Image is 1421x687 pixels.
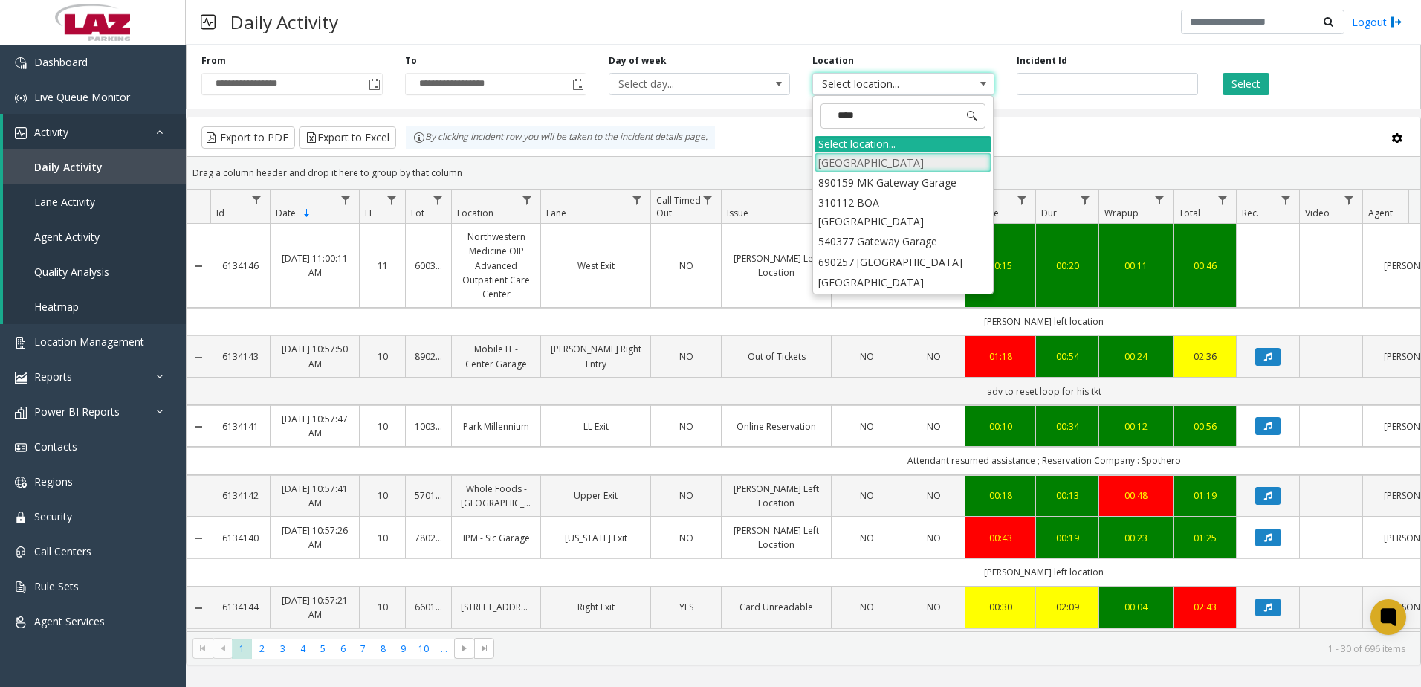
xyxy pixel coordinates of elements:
a: [DATE] 10:57:41 AM [279,482,350,510]
a: NO [841,419,893,433]
a: 00:34 [1045,419,1090,433]
a: 6134142 [219,488,261,503]
label: To [405,54,417,68]
a: 11 [369,259,396,273]
img: 'icon' [15,616,27,628]
a: Activity [3,115,186,149]
a: [DATE] 10:57:50 AM [279,342,350,370]
span: Heatmap [34,300,79,314]
span: Page 2 [252,639,272,659]
a: 00:04 [1108,600,1164,614]
span: NO [927,532,941,544]
span: Toggle popup [366,74,382,94]
a: Rec. Filter Menu [1276,190,1296,210]
a: Wrapup Filter Menu [1150,190,1170,210]
span: NO [927,420,941,433]
a: 00:46 [1182,259,1227,273]
a: 00:18 [974,488,1026,503]
a: [DATE] 10:57:47 AM [279,412,350,440]
img: 'icon' [15,372,27,384]
a: NO [911,488,956,503]
span: Go to the last page [479,642,491,654]
a: Lane Filter Menu [627,190,647,210]
div: 00:24 [1108,349,1164,364]
h3: Daily Activity [223,4,346,40]
button: Export to Excel [299,126,396,149]
a: 100343 [415,419,442,433]
a: IPM - Sic Garage [461,531,531,545]
span: Go to the last page [474,638,494,659]
span: Select location... [813,74,957,94]
div: 01:18 [974,349,1026,364]
span: Go to the next page [454,638,474,659]
span: Agent [1368,207,1393,219]
a: H Filter Menu [382,190,402,210]
a: NO [911,531,956,545]
span: Wrapup [1104,207,1139,219]
div: 00:20 [1045,259,1090,273]
img: 'icon' [15,546,27,558]
img: 'icon' [15,512,27,523]
span: Page 3 [273,639,293,659]
a: [PERSON_NAME] Left Location [731,482,822,510]
a: Whole Foods - [GEOGRAPHIC_DATA] [461,482,531,510]
div: 00:12 [1108,419,1164,433]
a: 00:30 [974,600,1026,614]
span: Lane Activity [34,195,95,209]
a: 02:36 [1182,349,1227,364]
a: 10 [369,600,396,614]
a: Upper Exit [550,488,641,503]
span: Quality Analysis [34,265,109,279]
a: Total Filter Menu [1213,190,1233,210]
span: Call Timed Out [656,194,701,219]
img: 'icon' [15,442,27,454]
a: 570144 [415,488,442,503]
div: Data table [187,190,1420,631]
div: Select location... [815,136,991,152]
a: 6134144 [219,600,261,614]
span: Location [457,207,493,219]
kendo-pager-info: 1 - 30 of 696 items [503,642,1405,655]
span: Page 10 [414,639,434,659]
span: Toggle popup [569,74,586,94]
a: [DATE] 11:00:11 AM [279,251,350,280]
a: Daily Activity [3,149,186,184]
button: Export to PDF [201,126,295,149]
span: Security [34,509,72,523]
a: Right Exit [550,600,641,614]
div: 00:56 [1182,419,1227,433]
label: Incident Id [1017,54,1067,68]
a: 00:13 [1045,488,1090,503]
a: YES [660,600,712,614]
img: 'icon' [15,407,27,419]
a: 6134146 [219,259,261,273]
a: 00:15 [974,259,1026,273]
a: Out of Tickets [731,349,822,364]
span: Go to the next page [459,642,470,654]
a: 6134140 [219,531,261,545]
a: Dur Filter Menu [1075,190,1095,210]
div: By clicking Incident row you will be taken to the incident details page. [406,126,715,149]
a: [PERSON_NAME] Right Entry [550,342,641,370]
a: [DATE] 10:57:21 AM [279,593,350,622]
span: Page 4 [293,639,313,659]
a: 6134143 [219,349,261,364]
a: NO [911,600,956,614]
a: Northwestern Medicine OIP Advanced Outpatient Care Center [461,230,531,301]
span: Page 1 [232,639,252,659]
a: NO [841,349,893,364]
a: [STREET_ADDRESS] [461,600,531,614]
a: Queue Filter Menu [1012,190,1032,210]
div: 02:43 [1182,600,1227,614]
a: [PERSON_NAME] Left Location [731,251,822,280]
a: Quality Analysis [3,254,186,289]
a: NO [660,531,712,545]
div: 00:54 [1045,349,1090,364]
a: Mobile IT - Center Garage [461,342,531,370]
span: Power BI Reports [34,404,120,419]
span: Sortable [301,207,313,219]
label: Location [812,54,854,68]
a: 00:10 [974,419,1026,433]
